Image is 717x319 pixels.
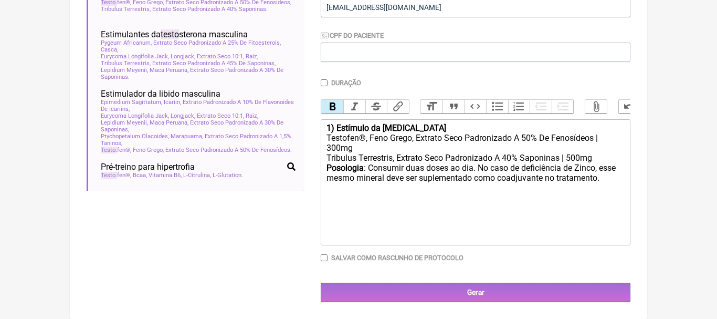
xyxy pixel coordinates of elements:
[101,89,220,99] span: Estimulador da libido masculina
[101,133,296,147] span: Ptychopetalum Olacoides, Marapuama, Extrato Seco Padronizado A 1,5% Taninos
[101,60,276,67] span: Tribulus Terrestris, Extrato Seco Padronizado A 45% De Saponinas
[585,100,607,114] button: Attach Files
[365,100,387,114] button: Strikethrough
[101,39,296,53] span: Pygeum Africanum, Extrato Seco Padronizado A 25% De Fitoesterois, Casca
[321,32,384,39] label: CPF do Paciente
[149,172,182,179] span: Vitamina B6
[486,100,508,114] button: Bullets
[183,172,211,179] span: L-Citrulina
[552,100,574,114] button: Increase Level
[619,100,641,114] button: Undo
[101,147,117,153] span: Testo
[343,100,365,114] button: Italic
[331,79,361,87] label: Duração
[101,29,248,39] span: Estimulantes da sterona masculina
[326,133,625,153] div: Testofen®, Feno Grego, Extrato Seco Padronizado A 50% De Fenosídeos | 300mg
[420,100,442,114] button: Heading
[101,112,258,119] span: Eurycoma Longifolia Jack, Longjack, Extrato Seco 10:1, Raiz
[326,163,625,194] div: : Consumir duas doses ao dia. No caso de deficiência de Zinco, esse mesmo mineral deve ser suplem...
[213,172,243,179] span: L-Glutation
[508,100,530,114] button: Numbers
[387,100,409,114] button: Link
[321,283,630,302] input: Gerar
[326,163,364,173] strong: Posologia
[101,99,296,112] span: Epimedium Sagittatum, Icariin, Extrato Padronizado A 10% De Flavonoides De Icariins
[101,53,258,60] span: Eurycoma Longifolia Jack, Longjack, Extrato Seco 10:1, Raiz
[442,100,465,114] button: Quote
[101,119,296,133] span: Lepidium Meyenii, Maca Peruana, Extrato Seco Padronizado A 30% De Saponinas
[530,100,552,114] button: Decrease Level
[101,172,131,179] span: fen®
[101,172,117,179] span: Testo
[101,6,268,13] span: Tribulus Terrestris, Extrato Seco Padronizado A 40% Saponinas
[101,147,292,153] span: fen®, Feno Grego, Extrato Seco Padronizado A 50% De Fenosídeos
[161,29,179,39] span: testo
[321,100,343,114] button: Bold
[326,123,446,133] strong: 1) Estímulo da [MEDICAL_DATA]
[101,162,195,172] span: Pré-treino para hipertrofia
[133,172,147,179] span: Bcaa
[101,67,296,80] span: Lepidium Meyenii, Maca Peruana, Extrato Seco Padronizado A 30% De Saponinas
[331,254,463,262] label: Salvar como rascunho de Protocolo
[464,100,486,114] button: Code
[326,153,625,163] div: Tribulus Terrestris, Extrato Seco Padronizado A 40% Saponinas | 500mg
